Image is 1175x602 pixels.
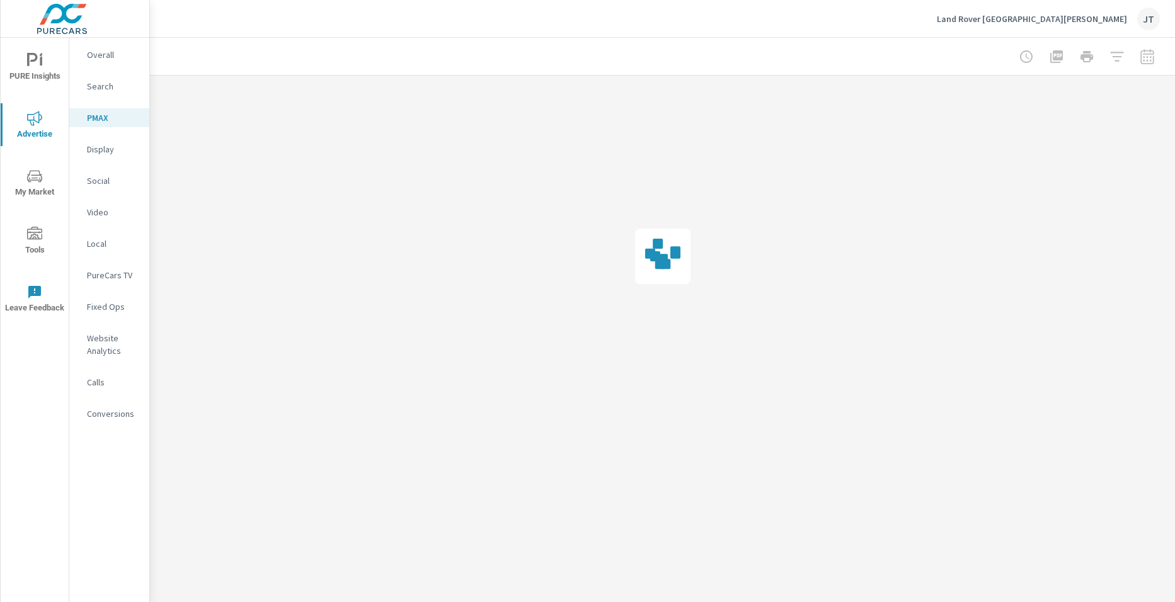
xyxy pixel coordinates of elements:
[69,373,149,392] div: Calls
[87,300,139,313] p: Fixed Ops
[69,266,149,285] div: PureCars TV
[69,234,149,253] div: Local
[87,237,139,250] p: Local
[87,80,139,93] p: Search
[87,174,139,187] p: Social
[87,206,139,219] p: Video
[69,77,149,96] div: Search
[87,407,139,420] p: Conversions
[1137,8,1160,30] div: JT
[4,53,65,84] span: PURE Insights
[87,269,139,281] p: PureCars TV
[87,143,139,156] p: Display
[69,404,149,423] div: Conversions
[87,48,139,61] p: Overall
[69,329,149,360] div: Website Analytics
[69,140,149,159] div: Display
[4,111,65,142] span: Advertise
[87,376,139,389] p: Calls
[69,203,149,222] div: Video
[87,332,139,357] p: Website Analytics
[937,13,1127,25] p: Land Rover [GEOGRAPHIC_DATA][PERSON_NAME]
[4,227,65,258] span: Tools
[69,108,149,127] div: PMAX
[4,169,65,200] span: My Market
[87,111,139,124] p: PMAX
[69,171,149,190] div: Social
[69,297,149,316] div: Fixed Ops
[4,285,65,315] span: Leave Feedback
[1,38,69,327] div: nav menu
[69,45,149,64] div: Overall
